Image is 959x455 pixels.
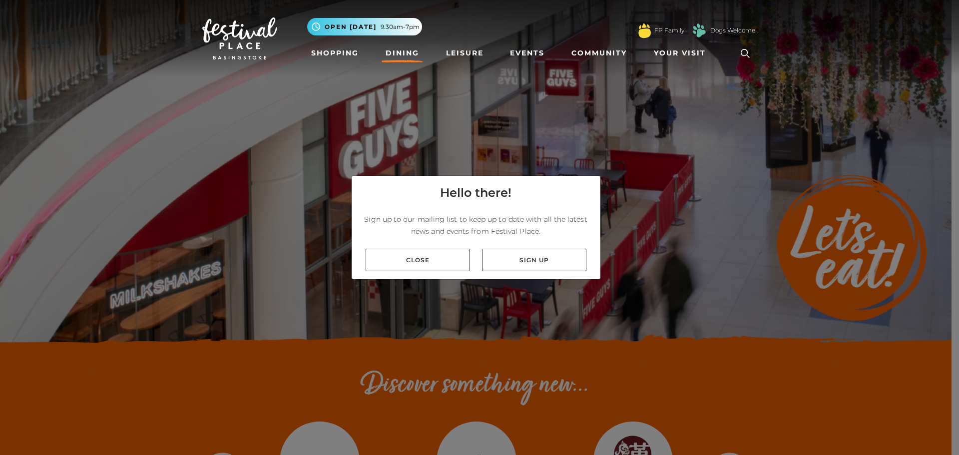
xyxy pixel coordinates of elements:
[325,22,377,31] span: Open [DATE]
[440,184,511,202] h4: Hello there!
[654,48,706,58] span: Your Visit
[360,213,592,237] p: Sign up to our mailing list to keep up to date with all the latest news and events from Festival ...
[710,26,757,35] a: Dogs Welcome!
[382,44,423,62] a: Dining
[506,44,548,62] a: Events
[442,44,487,62] a: Leisure
[202,17,277,59] img: Festival Place Logo
[482,249,586,271] a: Sign up
[307,18,422,35] button: Open [DATE] 9.30am-7pm
[567,44,631,62] a: Community
[366,249,470,271] a: Close
[650,44,715,62] a: Your Visit
[307,44,363,62] a: Shopping
[381,22,420,31] span: 9.30am-7pm
[654,26,684,35] a: FP Family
